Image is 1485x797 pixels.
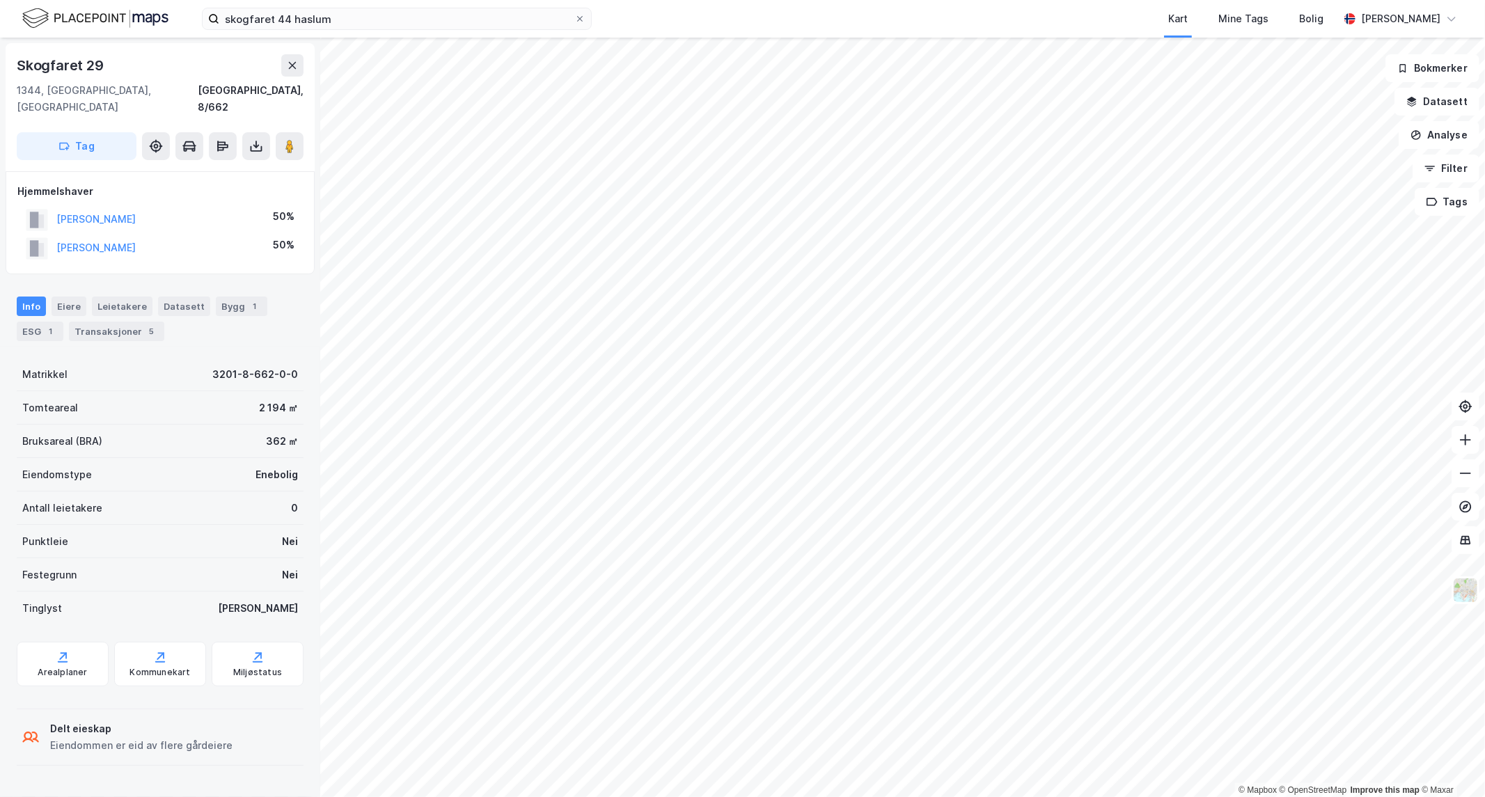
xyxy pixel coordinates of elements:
div: 50% [273,208,294,225]
div: Bruksareal (BRA) [22,433,102,450]
img: logo.f888ab2527a4732fd821a326f86c7f29.svg [22,6,168,31]
button: Filter [1413,155,1479,182]
div: Nei [282,567,298,583]
div: 1 [248,299,262,313]
a: Improve this map [1351,785,1420,795]
div: [PERSON_NAME] [1361,10,1440,27]
div: Skogfaret 29 [17,54,107,77]
a: OpenStreetMap [1280,785,1347,795]
div: Enebolig [256,466,298,483]
button: Bokmerker [1385,54,1479,82]
div: 2 194 ㎡ [259,400,298,416]
button: Datasett [1394,88,1479,116]
div: 1344, [GEOGRAPHIC_DATA], [GEOGRAPHIC_DATA] [17,82,198,116]
div: Transaksjoner [69,322,164,341]
div: Info [17,297,46,316]
a: Mapbox [1239,785,1277,795]
div: Leietakere [92,297,152,316]
div: 3201-8-662-0-0 [212,366,298,383]
div: Tinglyst [22,600,62,617]
div: Datasett [158,297,210,316]
div: Festegrunn [22,567,77,583]
div: Hjemmelshaver [17,183,303,200]
div: Nei [282,533,298,550]
div: [GEOGRAPHIC_DATA], 8/662 [198,82,304,116]
div: Bolig [1299,10,1323,27]
div: Arealplaner [38,667,87,678]
div: 1 [44,324,58,338]
div: Matrikkel [22,366,68,383]
div: 0 [291,500,298,516]
div: Kart [1168,10,1188,27]
div: Delt eieskap [50,720,233,737]
input: Søk på adresse, matrikkel, gårdeiere, leietakere eller personer [219,8,574,29]
div: Miljøstatus [233,667,282,678]
div: ESG [17,322,63,341]
button: Tag [17,132,136,160]
div: Eiendommen er eid av flere gårdeiere [50,737,233,754]
div: Eiere [52,297,86,316]
div: Punktleie [22,533,68,550]
div: Mine Tags [1218,10,1268,27]
div: Tomteareal [22,400,78,416]
div: Antall leietakere [22,500,102,516]
img: Z [1452,577,1479,603]
iframe: Chat Widget [1415,730,1485,797]
div: 362 ㎡ [266,433,298,450]
div: 50% [273,237,294,253]
div: Kontrollprogram for chat [1415,730,1485,797]
div: [PERSON_NAME] [218,600,298,617]
div: Kommunekart [129,667,190,678]
div: Bygg [216,297,267,316]
button: Tags [1415,188,1479,216]
div: 5 [145,324,159,338]
div: Eiendomstype [22,466,92,483]
button: Analyse [1399,121,1479,149]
